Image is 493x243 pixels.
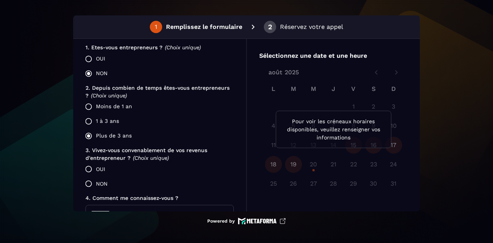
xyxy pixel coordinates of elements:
[282,117,385,142] p: Pour voir les créneaux horaires disponibles, veuillez renseigner vos informations
[207,218,235,224] p: Powered by
[81,99,234,114] label: Moins de 1 an
[86,44,163,50] span: 1. Etes-vous entrepreneurs ?
[259,51,407,60] p: Sélectionnez une date et une heure
[81,114,234,129] label: 1 à 3 ans
[268,23,272,30] div: 2
[81,162,234,176] label: OUI
[81,176,234,191] label: NON
[165,44,201,50] span: (Choix unique)
[81,129,234,143] label: Plus de 3 ans
[280,22,343,32] p: Réservez votre appel
[155,23,157,30] div: 1
[91,92,127,99] span: (Choix unique)
[166,22,242,32] p: Remplissez le formulaire
[207,218,286,225] a: Powered by
[86,147,209,161] span: 3. Vivez-vous convenablement de vos revenus d'entrepreneur ?
[133,155,169,161] span: (Choix unique)
[86,85,231,99] span: 2. Depuis combien de temps êtes-vous entrepreneurs ?
[86,195,178,201] span: 4. Comment me connaissez-vous ?
[81,66,234,81] label: NON
[81,52,234,66] label: OUI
